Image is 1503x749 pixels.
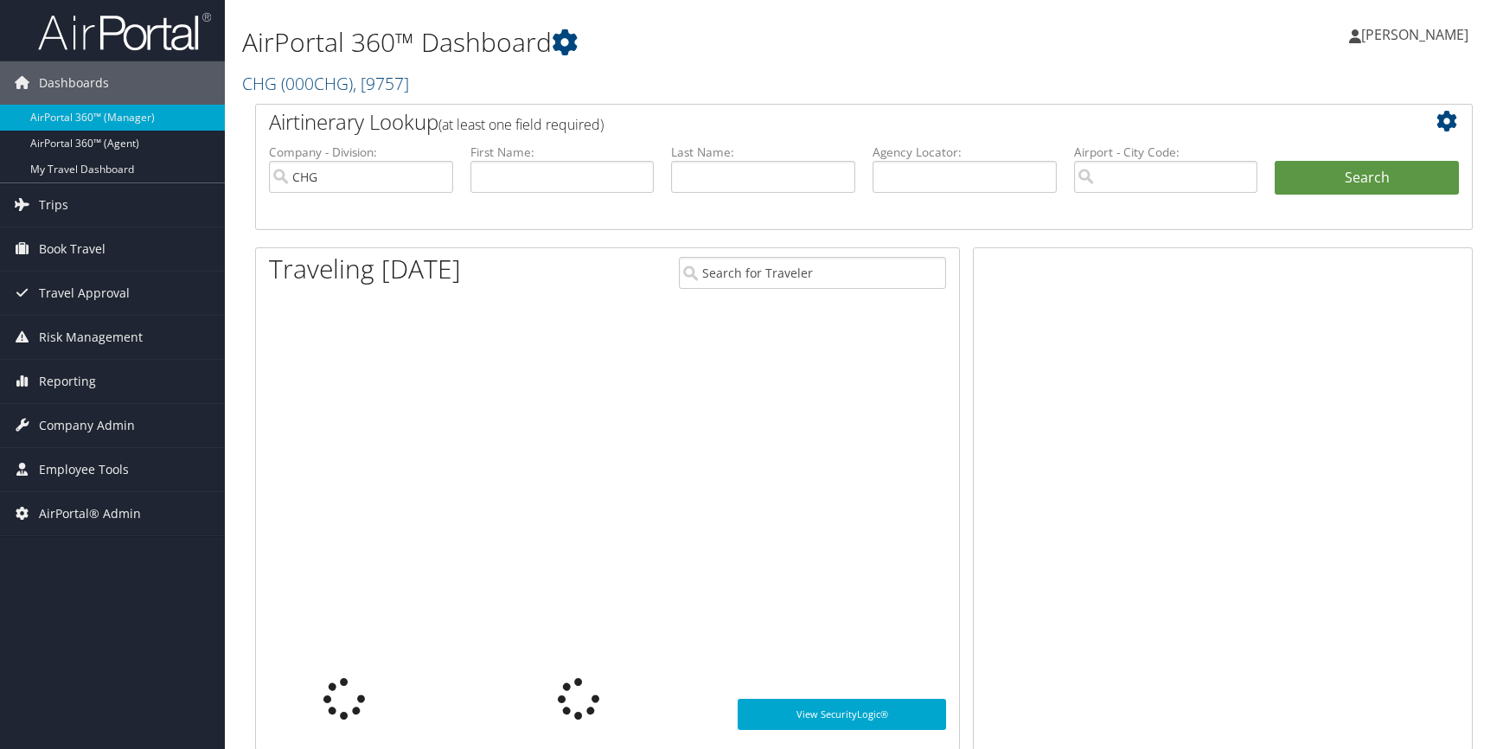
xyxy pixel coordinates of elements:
h1: AirPortal 360™ Dashboard [242,24,1071,61]
label: Last Name: [671,144,855,161]
span: Reporting [39,360,96,403]
span: Risk Management [39,316,143,359]
label: Agency Locator: [873,144,1057,161]
span: , [ 9757 ] [353,72,409,95]
h1: Traveling [DATE] [269,251,461,287]
span: [PERSON_NAME] [1361,25,1468,44]
span: Travel Approval [39,272,130,315]
span: Dashboards [39,61,109,105]
label: Company - Division: [269,144,453,161]
button: Search [1275,161,1459,195]
span: AirPortal® Admin [39,492,141,535]
span: Trips [39,183,68,227]
h2: Airtinerary Lookup [269,107,1358,137]
span: Company Admin [39,404,135,447]
a: CHG [242,72,409,95]
span: (at least one field required) [438,115,604,134]
label: First Name: [470,144,655,161]
label: Airport - City Code: [1074,144,1258,161]
span: ( 000CHG ) [281,72,353,95]
a: View SecurityLogic® [738,699,946,730]
img: airportal-logo.png [38,11,211,52]
a: [PERSON_NAME] [1349,9,1486,61]
span: Book Travel [39,227,106,271]
span: Employee Tools [39,448,129,491]
input: Search for Traveler [679,257,946,289]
